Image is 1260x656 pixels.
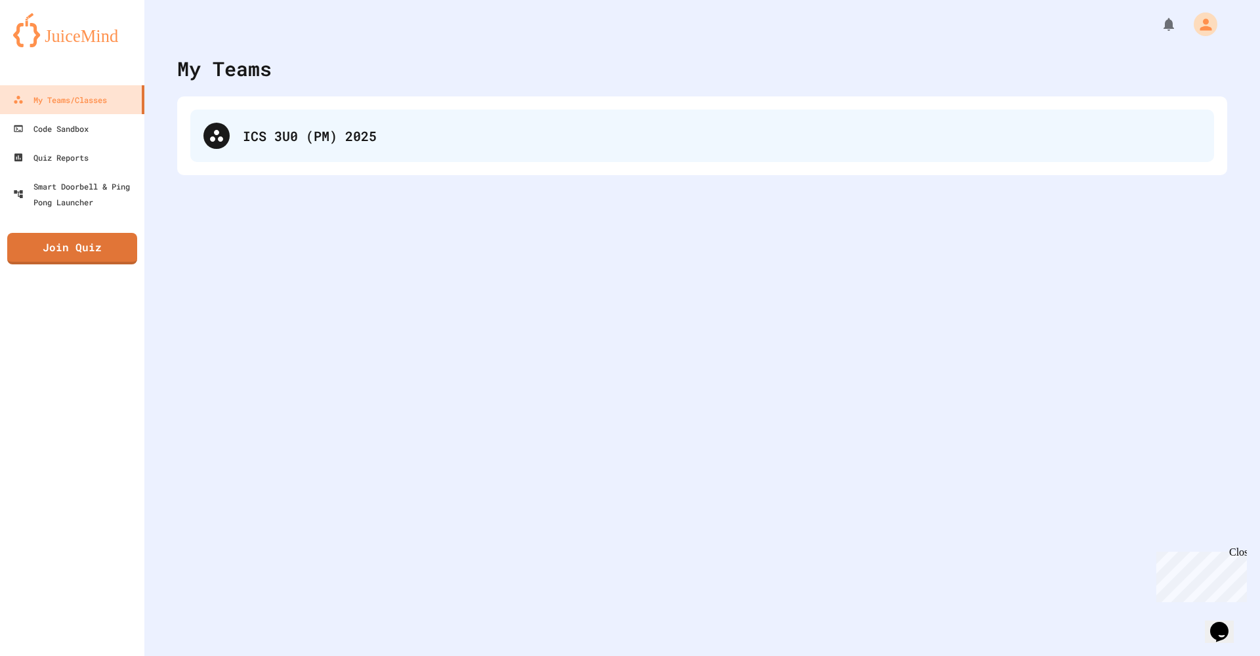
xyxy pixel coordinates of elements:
div: My Teams [177,54,272,83]
div: My Notifications [1137,13,1180,35]
iframe: chat widget [1151,546,1247,602]
div: My Account [1180,9,1221,39]
div: My Teams/Classes [13,92,107,108]
img: logo-orange.svg [13,13,131,47]
a: Join Quiz [7,233,137,264]
div: Code Sandbox [13,121,89,136]
div: Quiz Reports [13,150,89,165]
iframe: chat widget [1205,604,1247,643]
div: Smart Doorbell & Ping Pong Launcher [13,178,139,210]
div: ICS 3U0 (PM) 2025 [243,126,1201,146]
div: ICS 3U0 (PM) 2025 [190,110,1214,162]
div: Chat with us now!Close [5,5,91,83]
